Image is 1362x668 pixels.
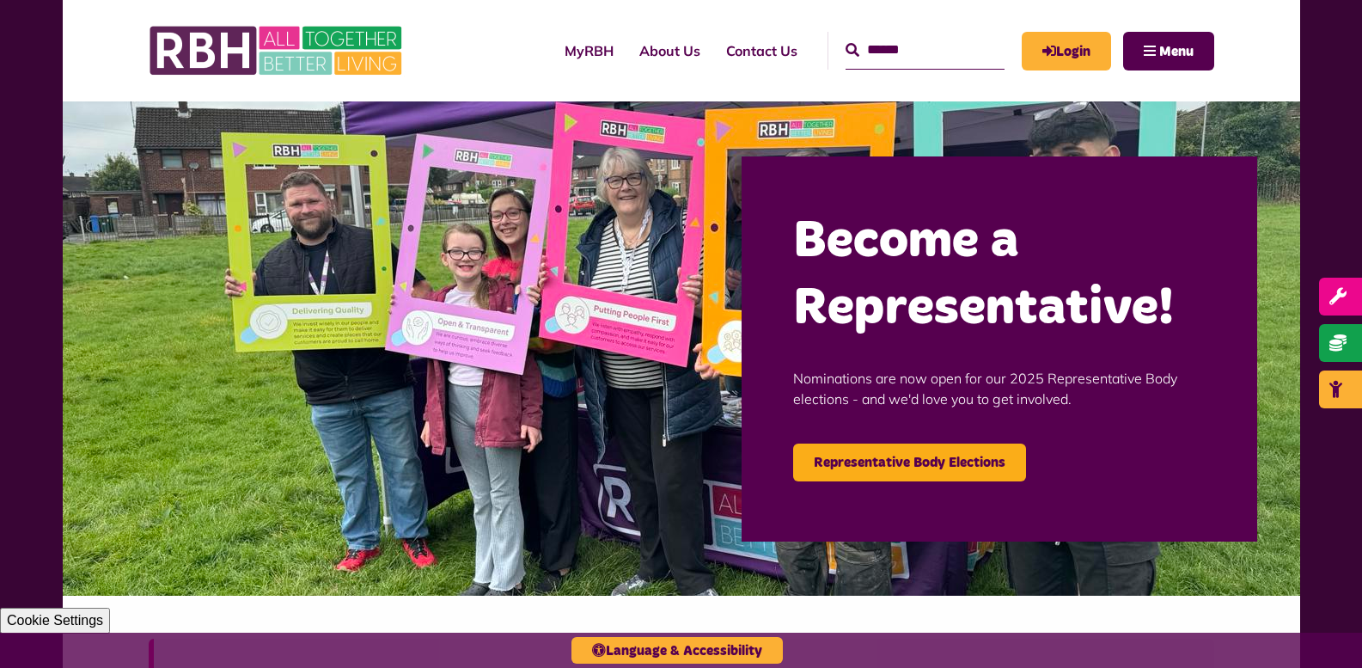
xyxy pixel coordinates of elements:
a: Contact Us [713,28,810,74]
a: Representative Body Elections [793,444,1026,481]
a: MyRBH [552,28,626,74]
span: Menu [1159,45,1194,58]
a: MyRBH [1022,32,1111,70]
button: Navigation [1123,32,1214,70]
button: Language & Accessibility [571,637,783,664]
img: Image (22) [63,101,1300,596]
h2: Become a Representative! [793,208,1206,342]
p: Nominations are now open for our 2025 Representative Body elections - and we'd love you to get in... [793,342,1206,435]
img: RBH [149,17,406,84]
a: About Us [626,28,713,74]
